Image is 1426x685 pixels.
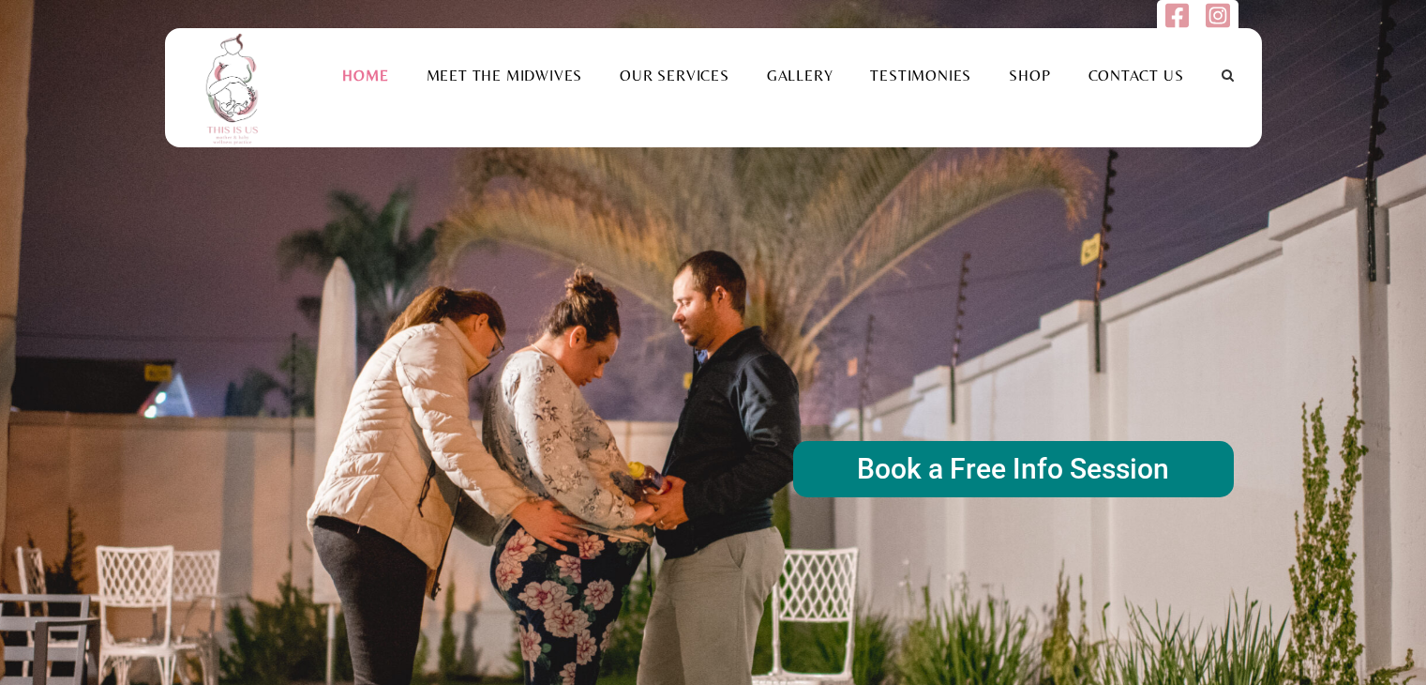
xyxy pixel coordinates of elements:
a: Gallery [748,67,852,84]
img: instagram-square.svg [1206,2,1229,29]
a: Our Services [601,67,748,84]
rs-layer: Book a Free Info Session [793,441,1234,497]
a: Testimonies [851,67,990,84]
img: facebook-square.svg [1165,2,1189,29]
a: Contact Us [1070,67,1203,84]
a: Shop [990,67,1069,84]
rs-layer: Supporting you through the first 1000 days of life. [195,295,732,396]
img: This is us practice [193,28,278,147]
a: Meet the Midwives [408,67,602,84]
a: Home [323,67,407,84]
a: Follow us on Instagram [1206,12,1229,34]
